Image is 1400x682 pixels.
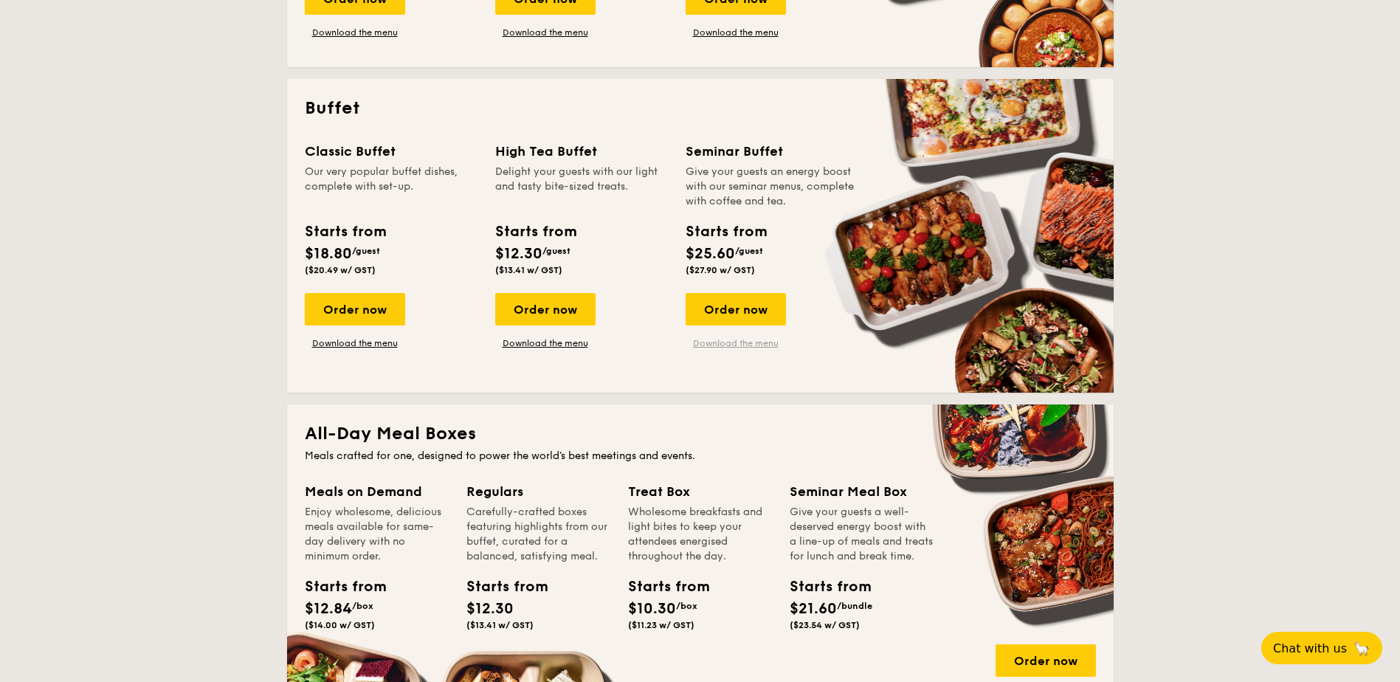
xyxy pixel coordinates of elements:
div: Give your guests a well-deserved energy boost with a line-up of meals and treats for lunch and br... [790,505,934,564]
span: ($13.41 w/ GST) [495,265,562,275]
div: Classic Buffet [305,141,477,162]
div: High Tea Buffet [495,141,668,162]
div: Order now [305,293,405,325]
span: $10.30 [628,600,676,618]
div: Treat Box [628,481,772,502]
div: Starts from [466,576,533,598]
span: $18.80 [305,245,352,263]
span: /box [676,601,697,611]
div: Give your guests an energy boost with our seminar menus, complete with coffee and tea. [686,165,858,209]
div: Starts from [305,221,385,243]
div: Delight your guests with our light and tasty bite-sized treats. [495,165,668,209]
div: Enjoy wholesome, delicious meals available for same-day delivery with no minimum order. [305,505,449,564]
span: ($27.90 w/ GST) [686,265,755,275]
a: Download the menu [495,337,596,349]
span: /box [352,601,373,611]
div: Order now [996,644,1096,677]
a: Download the menu [686,337,786,349]
span: ($11.23 w/ GST) [628,620,694,630]
button: Chat with us🦙 [1261,632,1382,664]
span: ($14.00 w/ GST) [305,620,375,630]
div: Order now [686,293,786,325]
span: ($23.54 w/ GST) [790,620,860,630]
a: Download the menu [495,27,596,38]
div: Starts from [305,576,371,598]
div: Seminar Buffet [686,141,858,162]
div: Seminar Meal Box [790,481,934,502]
div: Regulars [466,481,610,502]
a: Download the menu [305,27,405,38]
span: $12.30 [466,600,514,618]
div: Starts from [495,221,576,243]
h2: Buffet [305,97,1096,120]
div: Our very popular buffet dishes, complete with set-up. [305,165,477,209]
span: Chat with us [1273,641,1347,655]
span: $12.84 [305,600,352,618]
span: ($13.41 w/ GST) [466,620,534,630]
h2: All-Day Meal Boxes [305,422,1096,446]
span: $21.60 [790,600,837,618]
span: ($20.49 w/ GST) [305,265,376,275]
span: 🦙 [1353,640,1370,657]
span: /bundle [837,601,872,611]
a: Download the menu [686,27,786,38]
div: Meals on Demand [305,481,449,502]
div: Starts from [790,576,856,598]
div: Starts from [628,576,694,598]
div: Starts from [686,221,766,243]
span: /guest [735,246,763,256]
span: $12.30 [495,245,542,263]
div: Meals crafted for one, designed to power the world's best meetings and events. [305,449,1096,464]
div: Carefully-crafted boxes featuring highlights from our buffet, curated for a balanced, satisfying ... [466,505,610,564]
span: /guest [542,246,570,256]
span: /guest [352,246,380,256]
div: Wholesome breakfasts and light bites to keep your attendees energised throughout the day. [628,505,772,564]
a: Download the menu [305,337,405,349]
span: $25.60 [686,245,735,263]
div: Order now [495,293,596,325]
